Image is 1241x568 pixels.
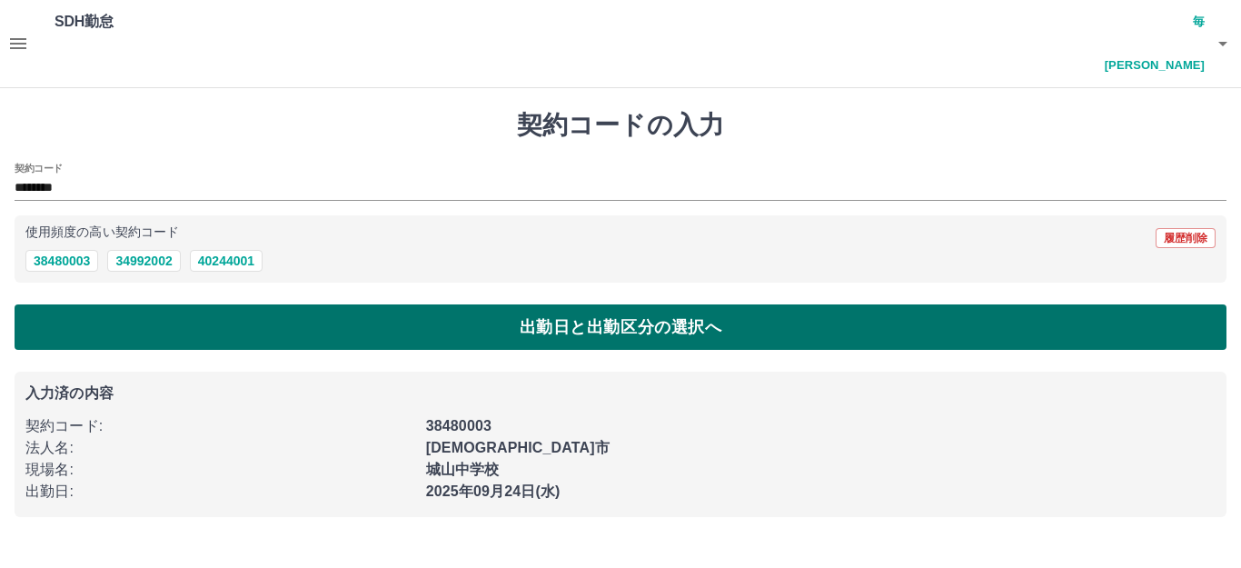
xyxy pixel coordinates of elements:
[426,462,500,477] b: 城山中学校
[1156,228,1216,248] button: 履歴削除
[25,386,1216,401] p: 入力済の内容
[25,481,415,503] p: 出勤日 :
[426,483,561,499] b: 2025年09月24日(水)
[25,226,179,239] p: 使用頻度の高い契約コード
[426,440,610,455] b: [DEMOGRAPHIC_DATA]市
[15,304,1226,350] button: 出勤日と出勤区分の選択へ
[15,110,1226,141] h1: 契約コードの入力
[25,437,415,459] p: 法人名 :
[426,418,491,433] b: 38480003
[25,415,415,437] p: 契約コード :
[25,250,98,272] button: 38480003
[190,250,263,272] button: 40244001
[25,459,415,481] p: 現場名 :
[107,250,180,272] button: 34992002
[15,161,63,175] h2: 契約コード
